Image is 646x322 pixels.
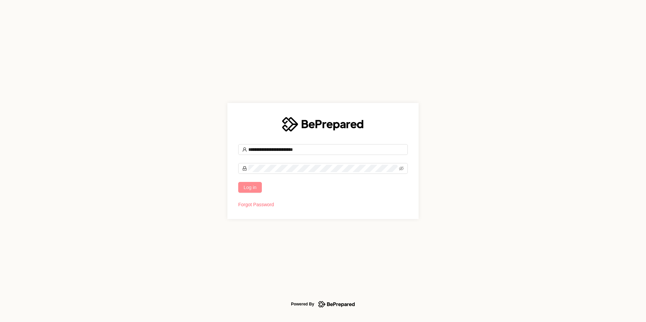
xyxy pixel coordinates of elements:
[399,166,404,171] span: eye-invisible
[244,184,256,191] span: Log in
[238,182,262,193] button: Log in
[238,202,274,207] a: Forgot Password
[242,147,247,152] span: user
[242,166,247,171] span: lock
[291,300,314,308] div: Powered By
